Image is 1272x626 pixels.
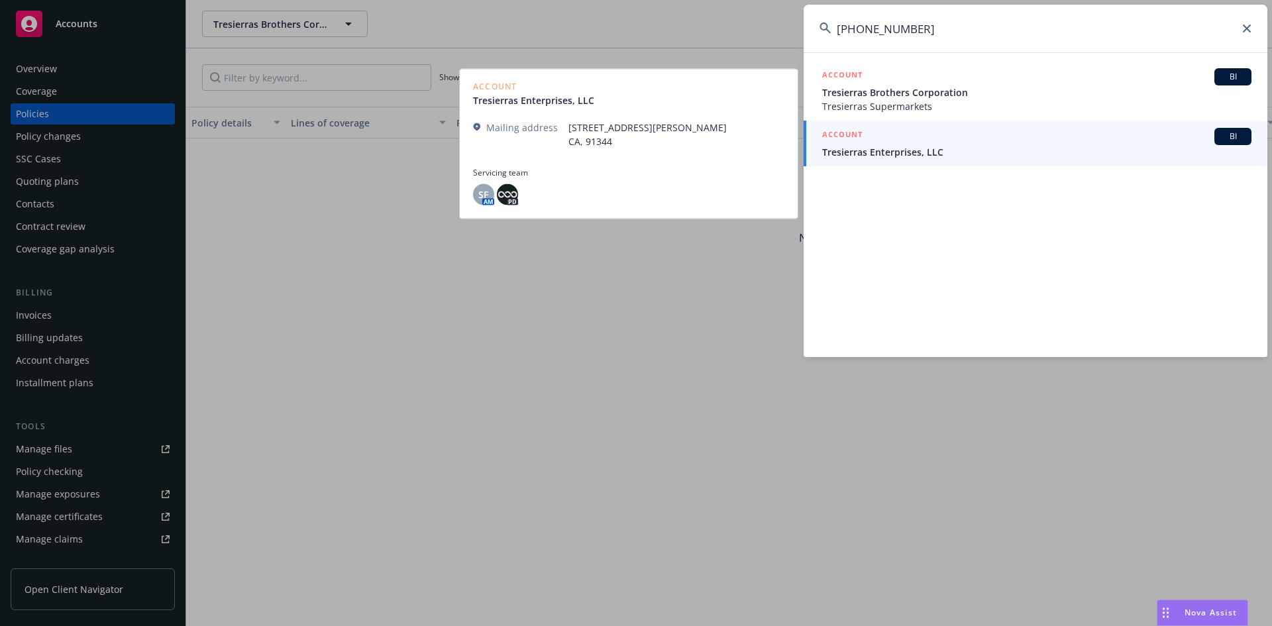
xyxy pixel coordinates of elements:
button: Nova Assist [1157,600,1248,626]
span: Tresierras Supermarkets [822,99,1251,113]
span: Tresierras Enterprises, LLC [822,145,1251,159]
a: ACCOUNTBITresierras Brothers CorporationTresierras Supermarkets [804,61,1267,121]
input: Search... [804,5,1267,52]
span: BI [1220,130,1246,142]
div: Drag to move [1157,600,1174,625]
h5: ACCOUNT [822,128,863,144]
h5: ACCOUNT [822,68,863,84]
span: Nova Assist [1185,607,1237,618]
a: ACCOUNTBITresierras Enterprises, LLC [804,121,1267,166]
span: Tresierras Brothers Corporation [822,85,1251,99]
span: BI [1220,71,1246,83]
